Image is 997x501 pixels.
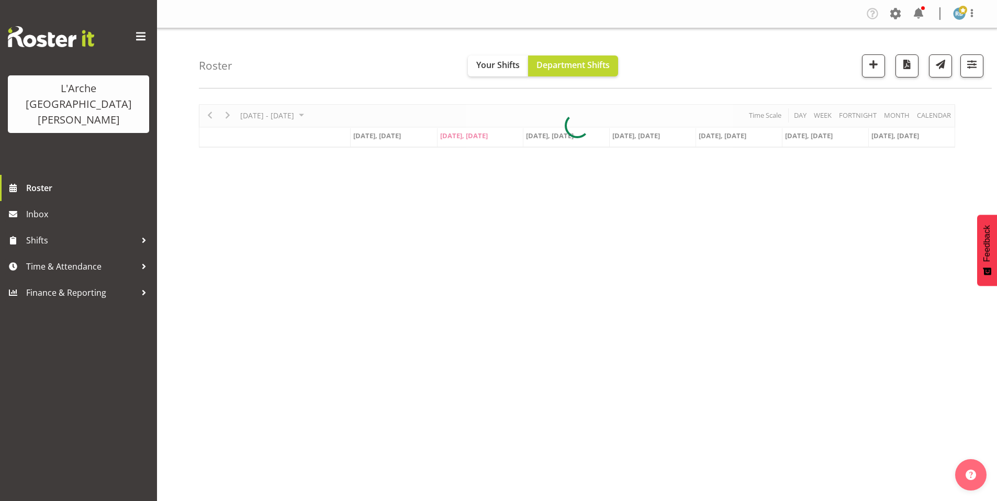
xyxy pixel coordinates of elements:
img: robin-buch3407.jpg [953,7,966,20]
button: Download a PDF of the roster according to the set date range. [895,54,918,77]
span: Roster [26,180,152,196]
span: Shifts [26,232,136,248]
button: Feedback - Show survey [977,215,997,286]
span: Finance & Reporting [26,285,136,300]
img: Rosterit website logo [8,26,94,47]
span: Department Shifts [536,59,610,71]
span: Feedback [982,225,992,262]
button: Filter Shifts [960,54,983,77]
button: Your Shifts [468,55,528,76]
button: Send a list of all shifts for the selected filtered period to all rostered employees. [929,54,952,77]
img: help-xxl-2.png [966,470,976,480]
h4: Roster [199,60,232,72]
div: L'Arche [GEOGRAPHIC_DATA][PERSON_NAME] [18,81,139,128]
button: Add a new shift [862,54,885,77]
span: Inbox [26,206,152,222]
span: Your Shifts [476,59,520,71]
span: Time & Attendance [26,259,136,274]
button: Department Shifts [528,55,618,76]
